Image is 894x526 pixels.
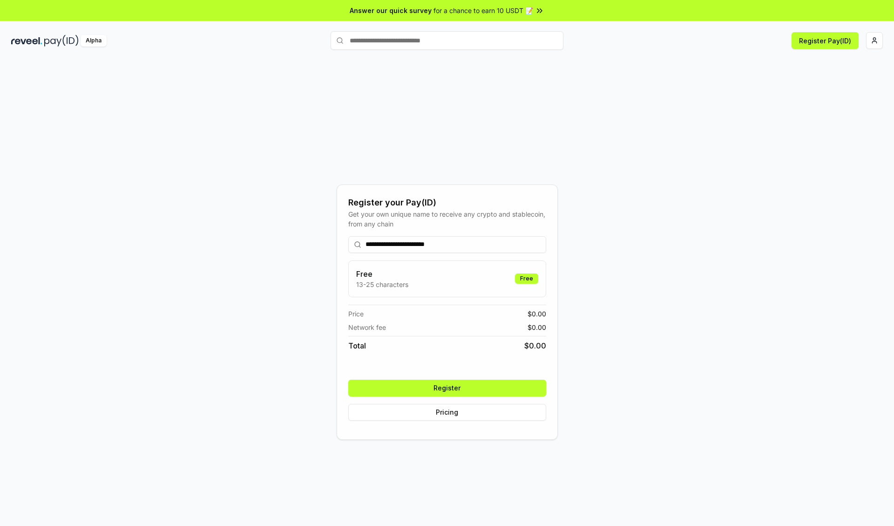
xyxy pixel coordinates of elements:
[348,380,546,396] button: Register
[11,35,42,47] img: reveel_dark
[348,209,546,229] div: Get your own unique name to receive any crypto and stablecoin, from any chain
[528,309,546,319] span: $ 0.00
[433,6,533,15] span: for a chance to earn 10 USDT 📝
[524,340,546,351] span: $ 0.00
[348,322,386,332] span: Network fee
[356,280,408,289] p: 13-25 characters
[356,268,408,280] h3: Free
[528,322,546,332] span: $ 0.00
[792,32,859,49] button: Register Pay(ID)
[348,404,546,421] button: Pricing
[44,35,79,47] img: pay_id
[350,6,432,15] span: Answer our quick survey
[81,35,107,47] div: Alpha
[348,196,546,209] div: Register your Pay(ID)
[348,309,364,319] span: Price
[348,340,366,351] span: Total
[515,273,538,284] div: Free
